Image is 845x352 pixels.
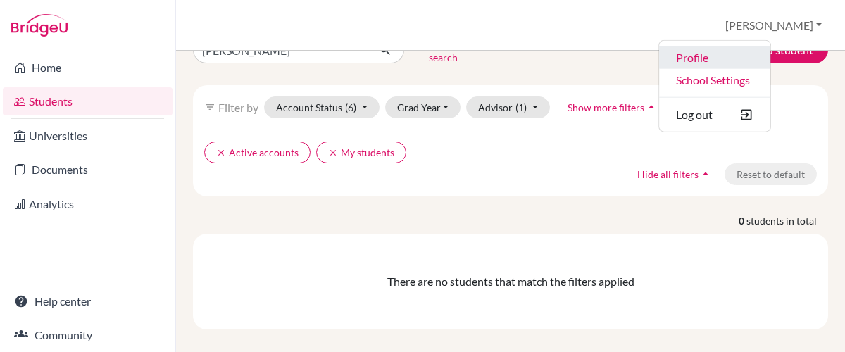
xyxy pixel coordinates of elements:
a: Universities [3,122,173,150]
button: Show more filtersarrow_drop_up [556,96,670,118]
button: Hide all filtersarrow_drop_up [625,163,725,185]
a: Students [3,87,173,115]
i: clear [216,148,226,158]
button: clearActive accounts [204,142,311,163]
button: Advisor(1) [466,96,550,118]
a: Documents [3,156,173,184]
span: (6) [345,101,356,113]
a: Help center [3,287,173,315]
button: clearMy students [316,142,406,163]
div: There are no students that match the filters applied [204,273,817,290]
span: Filter by [218,101,258,114]
button: [PERSON_NAME] [719,12,828,39]
a: School Settings [659,68,770,91]
a: Analytics [3,190,173,218]
a: Community [3,321,173,349]
img: Bridge-U [11,14,68,37]
span: (1) [515,101,527,113]
i: filter_list [204,101,215,113]
i: arrow_drop_up [699,167,713,181]
a: Profile [659,46,770,68]
strong: 0 [739,213,746,228]
span: students in total [746,213,828,228]
button: Log out [659,103,770,125]
i: arrow_drop_up [644,100,658,114]
span: Hide all filters [637,168,699,180]
button: Reset to default [725,163,817,185]
ul: [PERSON_NAME] [658,39,771,132]
button: Grad Year [385,96,461,118]
i: clear [328,148,338,158]
span: Show more filters [568,101,644,113]
button: Account Status(6) [264,96,380,118]
a: Home [3,54,173,82]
